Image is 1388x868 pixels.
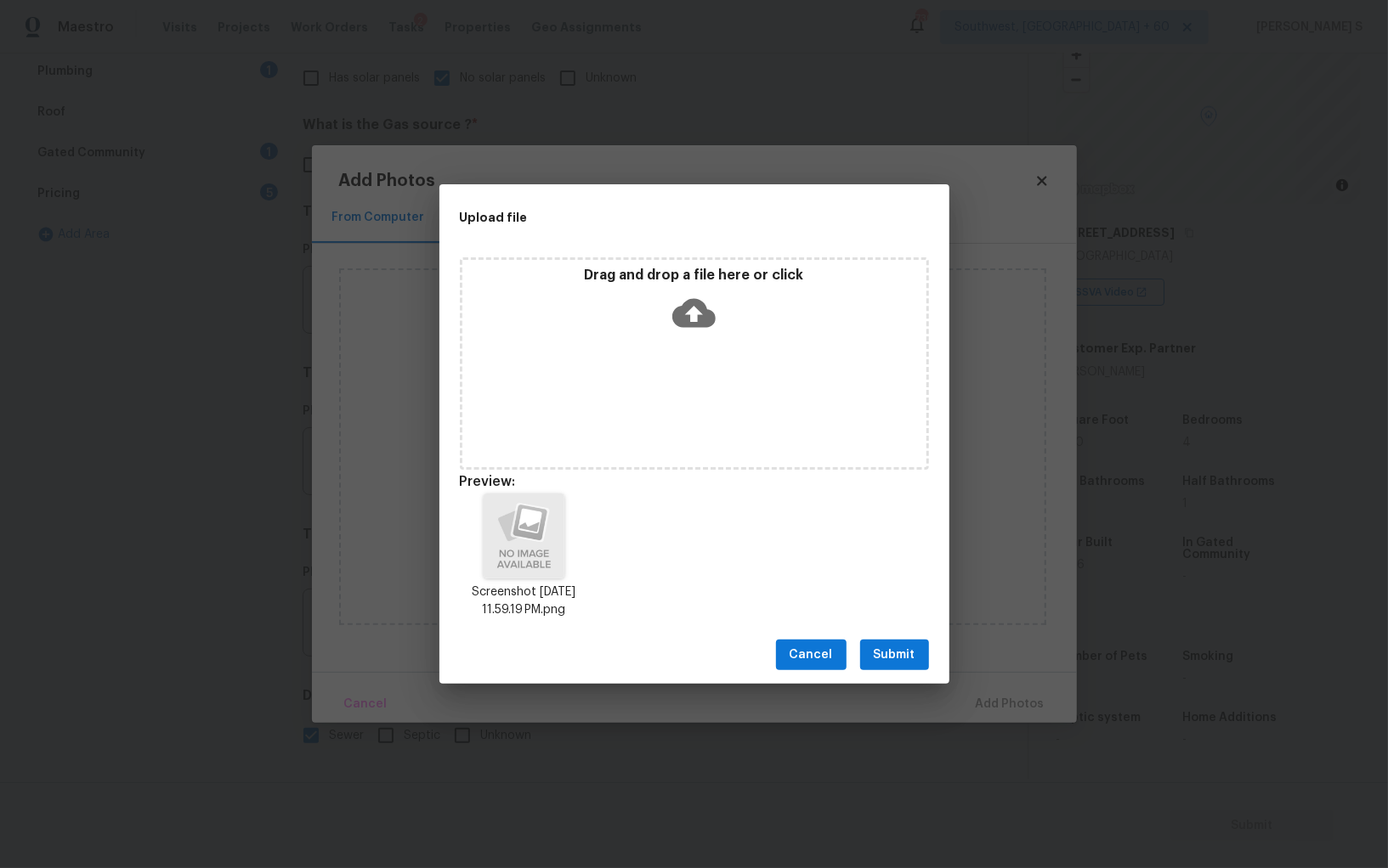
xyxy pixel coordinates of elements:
[460,208,853,227] h2: Upload file
[460,583,589,619] p: Screenshot [DATE] 11.59.19 PM.png
[874,645,915,666] span: Submit
[790,645,833,666] span: Cancel
[484,493,564,578] img: h91OBf61q4PEwAAAABJRU5ErkJggg==
[776,640,847,671] button: Cancel
[462,267,926,285] p: Drag and drop a file here or click
[860,640,929,671] button: Submit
